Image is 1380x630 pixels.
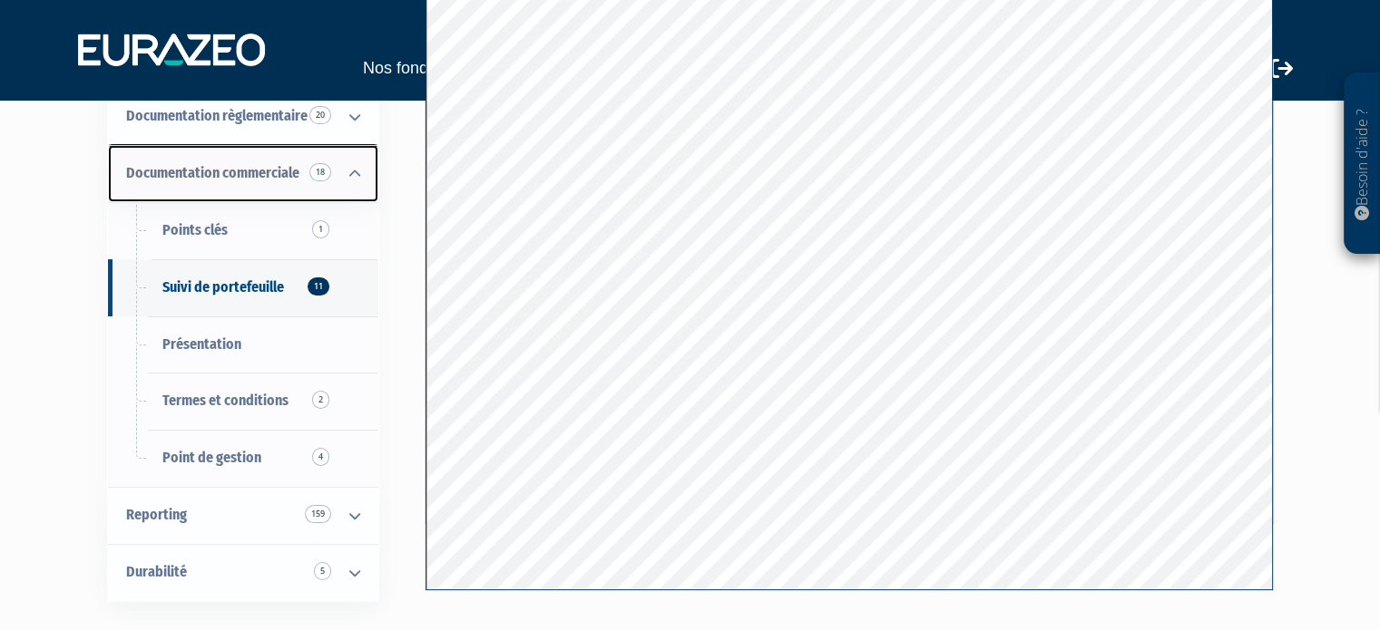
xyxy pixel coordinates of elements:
span: Suivi de portefeuille [162,278,284,296]
span: Durabilité [126,563,187,580]
span: 159 [305,505,331,523]
span: 2 [312,391,329,409]
a: Présentation [108,316,378,373]
a: Nos fonds [363,55,436,81]
a: Suivi de portefeuille11 [108,259,378,316]
span: Points clés [162,221,228,238]
img: 1732889491-logotype_eurazeo_blanc_rvb.png [78,34,265,66]
a: Points clés1 [108,202,378,259]
span: 18 [309,163,331,181]
a: Durabilité 5 [108,544,378,601]
span: Termes et conditions [162,392,289,409]
span: Documentation commerciale [126,164,299,181]
a: Point de gestion4 [108,430,378,487]
p: Besoin d'aide ? [1352,82,1373,246]
span: 20 [309,106,331,124]
a: Documentation commerciale 18 [108,145,378,202]
span: 5 [314,562,331,580]
span: 11 [308,277,329,296]
span: Reporting [126,506,187,523]
span: Présentation [162,335,241,353]
span: 4 [312,448,329,466]
span: Documentation règlementaire [126,107,308,124]
a: Documentation règlementaire 20 [108,88,378,145]
span: 1 [312,220,329,238]
span: Point de gestion [162,449,261,466]
a: Termes et conditions2 [108,373,378,430]
a: Reporting 159 [108,487,378,544]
